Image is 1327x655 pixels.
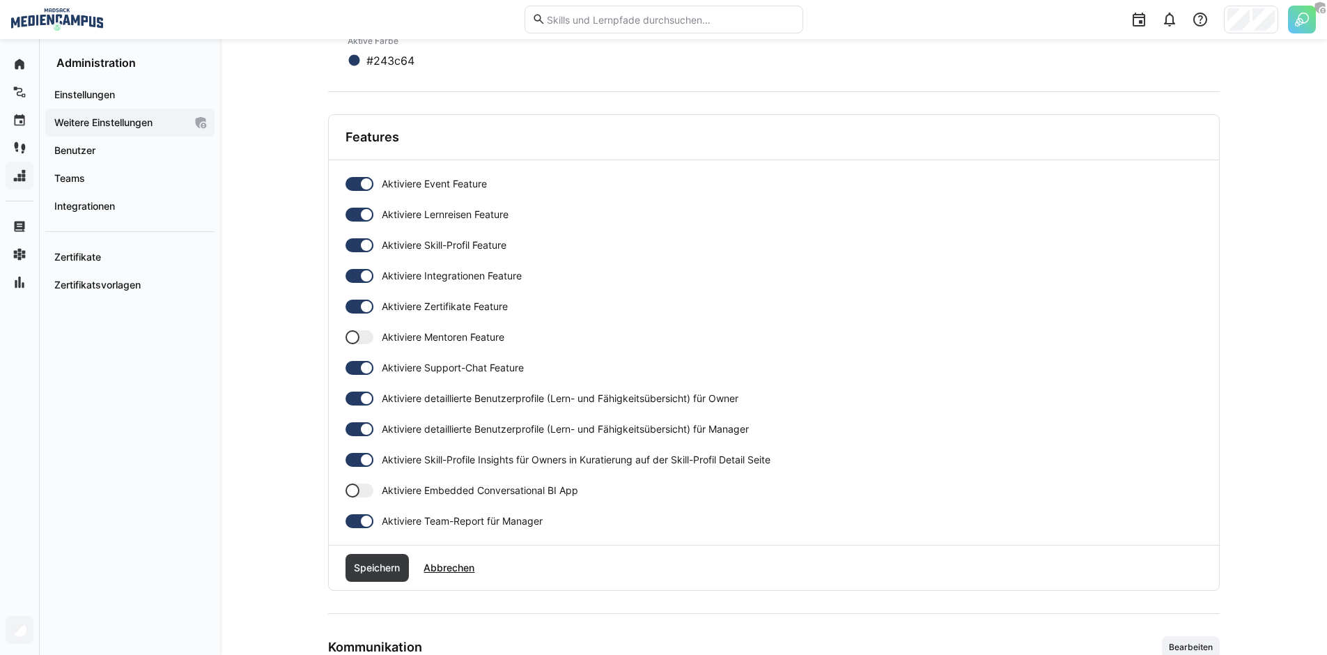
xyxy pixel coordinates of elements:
h3: Features [346,130,399,145]
span: #243c64 [366,52,414,69]
span: Aktiviere Skill-Profil Feature [382,238,506,252]
span: Aktiviere Embedded Conversational BI App [382,484,578,498]
span: Aktiviere Skill-Profile Insights für Owners in Kuratierung auf der Skill-Profil Detail Seite [382,453,770,467]
span: Aktiviere detaillierte Benutzerprofile (Lern- und Fähigkeitsübersicht) für Owner [382,392,738,406]
div: Aktive Farbe [348,36,1220,47]
span: Aktiviere Event Feature [382,177,487,191]
h3: Kommunikation [328,640,422,655]
span: Aktiviere Zertifikate Feature [382,300,508,314]
button: Abbrechen [414,554,483,582]
span: Aktiviere Lernreisen Feature [382,208,509,222]
button: Speichern [346,554,410,582]
input: Skills und Lernpfade durchsuchen… [545,13,795,26]
span: Aktiviere detaillierte Benutzerprofile (Lern- und Fähigkeitsübersicht) für Manager [382,422,749,436]
span: Aktiviere Mentoren Feature [382,330,504,344]
span: Abbrechen [421,561,476,575]
span: Aktiviere Integrationen Feature [382,269,522,283]
span: Aktiviere Team-Report für Manager [382,514,543,528]
span: Aktiviere Support-Chat Feature [382,361,524,375]
span: Speichern [352,561,402,575]
span: Bearbeiten [1167,642,1214,653]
